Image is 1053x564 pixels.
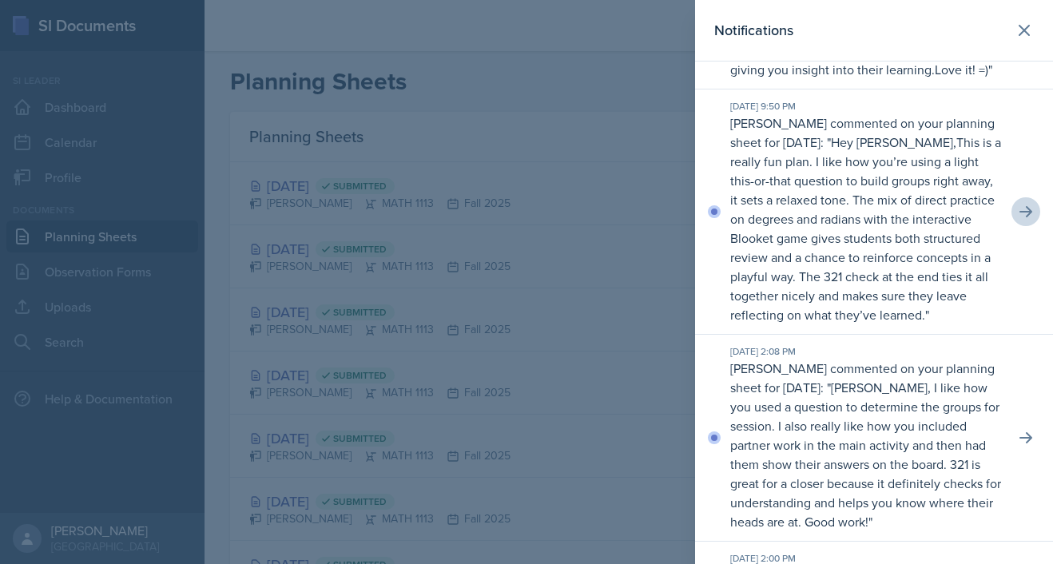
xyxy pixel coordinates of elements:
[714,19,793,42] h2: Notifications
[730,344,1002,359] div: [DATE] 2:08 PM
[935,61,988,78] p: Love it! =)
[730,113,1002,324] p: [PERSON_NAME] commented on your planning sheet for [DATE]: " "
[730,99,1002,113] div: [DATE] 9:50 PM
[831,133,956,151] p: Hey [PERSON_NAME],
[730,379,1001,530] p: [PERSON_NAME], I like how you used a question to determine the groups for session. I also really ...
[730,359,1002,531] p: [PERSON_NAME] commented on your planning sheet for [DATE]: " "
